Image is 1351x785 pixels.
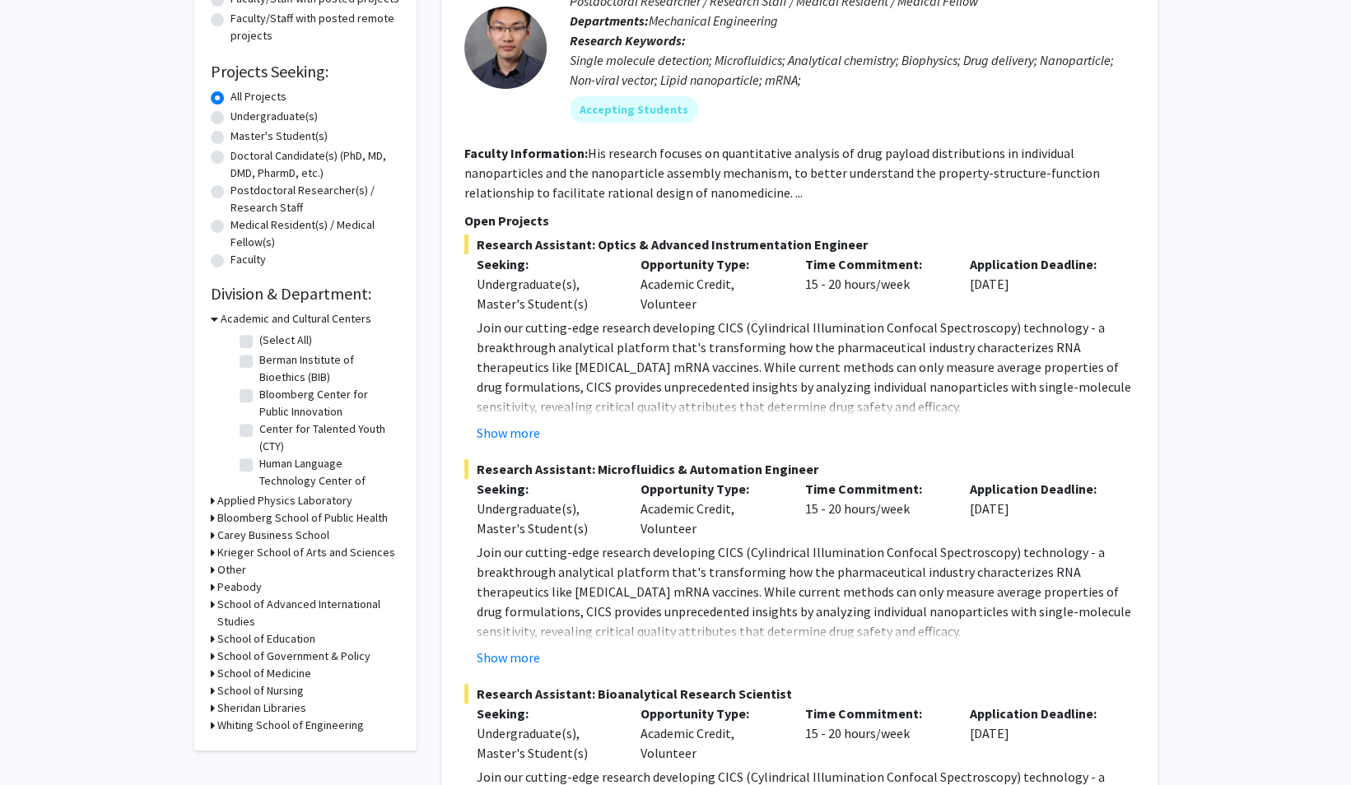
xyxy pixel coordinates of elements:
fg-read-more: His research focuses on quantitative analysis of drug payload distributions in individual nanopar... [464,145,1100,201]
p: Open Projects [464,211,1134,230]
p: Application Deadline: [970,254,1110,274]
h3: Peabody [217,578,262,596]
h3: School of Government & Policy [217,648,370,665]
div: Undergraduate(s), Master's Student(s) [477,274,617,314]
div: Academic Credit, Volunteer [628,254,793,314]
p: Time Commitment: [805,479,945,499]
p: Opportunity Type: [641,479,780,499]
label: Doctoral Candidate(s) (PhD, MD, DMD, PharmD, etc.) [231,147,400,182]
div: Single molecule detection; Microfluidics; Analytical chemistry; Biophysics; Drug delivery; Nanopa... [570,50,1134,90]
b: Departments: [570,12,649,29]
span: Research Assistant: Bioanalytical Research Scientist [464,684,1134,704]
h3: Bloomberg School of Public Health [217,509,388,527]
div: [DATE] [957,254,1122,314]
h3: Krieger School of Arts and Sciences [217,544,395,561]
label: (Select All) [259,332,312,349]
h3: Other [217,561,246,578]
b: Faculty Information: [464,145,588,161]
label: Center for Talented Youth (CTY) [259,420,396,455]
div: Academic Credit, Volunteer [628,704,793,763]
p: Seeking: [477,479,617,499]
p: Application Deadline: [970,704,1110,723]
p: Seeking: [477,254,617,274]
div: Academic Credit, Volunteer [628,479,793,538]
mat-chip: Accepting Students [570,96,698,123]
h3: Carey Business School [217,527,329,544]
div: 15 - 20 hours/week [793,479,957,538]
div: [DATE] [957,704,1122,763]
p: Time Commitment: [805,704,945,723]
label: Faculty/Staff with posted remote projects [231,10,400,44]
h3: School of Medicine [217,665,311,682]
h3: Academic and Cultural Centers [221,310,371,327]
p: Opportunity Type: [641,704,780,723]
h3: School of Nursing [217,682,304,699]
p: Join our cutting-edge research developing CICS (Cylindrical Illumination Confocal Spectroscopy) t... [477,542,1134,641]
span: Research Assistant: Microfluidics & Automation Engineer [464,459,1134,479]
label: Undergraduate(s) [231,108,318,125]
label: Berman Institute of Bioethics (BIB) [259,351,396,386]
label: Medical Resident(s) / Medical Fellow(s) [231,216,400,251]
h3: School of Advanced International Studies [217,596,400,630]
button: Show more [477,423,540,443]
h3: School of Education [217,630,315,648]
h3: Whiting School of Engineering [217,717,364,734]
label: Faculty [231,251,266,268]
b: Research Keywords: [570,32,686,49]
h3: Sheridan Libraries [217,699,306,717]
h2: Division & Department: [211,284,400,304]
p: Time Commitment: [805,254,945,274]
div: [DATE] [957,479,1122,538]
label: All Projects [231,88,287,105]
h2: Projects Seeking: [211,62,400,81]
p: Seeking: [477,704,617,723]
label: Master's Student(s) [231,128,328,145]
p: Application Deadline: [970,479,1110,499]
div: Undergraduate(s), Master's Student(s) [477,499,617,538]
label: Human Language Technology Center of Excellence (HLTCOE) [259,455,396,507]
div: 15 - 20 hours/week [793,254,957,314]
iframe: Chat [1281,711,1339,773]
label: Postdoctoral Researcher(s) / Research Staff [231,182,400,216]
p: Opportunity Type: [641,254,780,274]
span: Mechanical Engineering [649,12,778,29]
div: Undergraduate(s), Master's Student(s) [477,723,617,763]
label: Bloomberg Center for Public Innovation [259,386,396,420]
p: Join our cutting-edge research developing CICS (Cylindrical Illumination Confocal Spectroscopy) t... [477,318,1134,416]
div: 15 - 20 hours/week [793,704,957,763]
button: Show more [477,648,540,667]
span: Research Assistant: Optics & Advanced Instrumentation Engineer [464,235,1134,254]
h3: Applied Physics Laboratory [217,492,352,509]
